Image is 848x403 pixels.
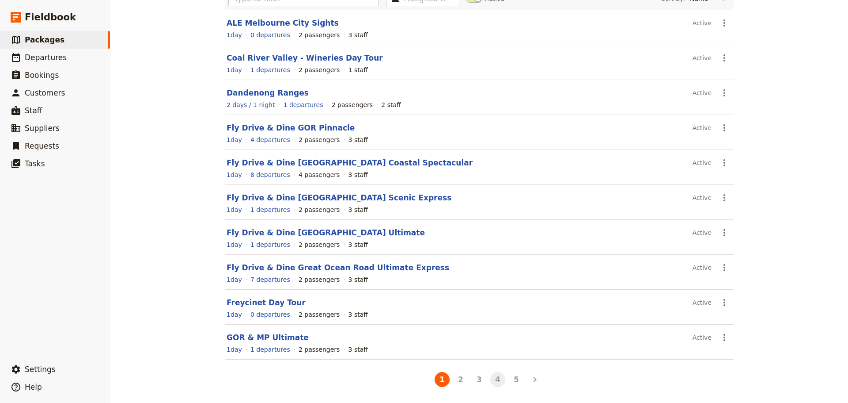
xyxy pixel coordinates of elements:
[299,240,340,249] div: 2 passengers
[332,100,373,109] div: 2 passengers
[227,66,242,73] span: 1 day
[717,85,732,100] button: Actions
[227,228,425,237] a: Fly Drive & Dine [GEOGRAPHIC_DATA] Ultimate
[250,135,290,144] a: View the departures for this package
[717,155,732,170] button: Actions
[25,106,42,115] span: Staff
[435,372,450,387] button: 1
[227,275,242,284] a: View the itinerary for this package
[717,120,732,135] button: Actions
[25,365,56,374] span: Settings
[348,170,368,179] div: 3 staff
[250,275,290,284] a: View the departures for this package
[227,263,449,272] a: Fly Drive & Dine Great Ocean Road Ultimate Express
[348,345,368,354] div: 3 staff
[490,372,505,387] button: 4
[250,170,290,179] a: View the departures for this package
[227,54,383,62] a: Coal River Valley - Wineries Day Tour
[299,310,340,319] div: 2 passengers
[227,65,242,74] a: View the itinerary for this package
[693,85,712,100] div: Active
[693,190,712,205] div: Active
[717,295,732,310] button: Actions
[299,205,340,214] div: 2 passengers
[250,240,290,249] a: View the departures for this package
[227,193,451,202] a: Fly Drive & Dine [GEOGRAPHIC_DATA] Scenic Express
[227,346,242,353] span: 1 day
[227,170,242,179] a: View the itinerary for this package
[693,225,712,240] div: Active
[227,31,242,39] a: View the itinerary for this package
[227,136,242,143] span: 1 day
[227,205,242,214] a: View the itinerary for this package
[693,155,712,170] div: Active
[250,31,290,39] a: View the departures for this package
[693,330,712,345] div: Active
[25,53,67,62] span: Departures
[227,241,242,248] span: 1 day
[227,158,473,167] a: Fly Drive & Dine [GEOGRAPHIC_DATA] Coastal Spectacular
[527,372,542,387] button: Next
[348,240,368,249] div: 3 staff
[250,65,290,74] a: View the departures for this package
[227,276,242,283] span: 1 day
[299,170,340,179] div: 4 passengers
[299,275,340,284] div: 2 passengers
[348,310,368,319] div: 3 staff
[227,240,242,249] a: View the itinerary for this package
[25,71,59,80] span: Bookings
[348,275,368,284] div: 3 staff
[227,333,309,342] a: GOR & MP Ultimate
[299,135,340,144] div: 2 passengers
[25,35,64,44] span: Packages
[717,330,732,345] button: Actions
[227,206,242,213] span: 1 day
[284,100,323,109] a: View the departures for this package
[227,31,242,38] span: 1 day
[250,310,290,319] a: View the departures for this package
[299,345,340,354] div: 2 passengers
[25,383,42,391] span: Help
[227,171,242,178] span: 1 day
[348,135,368,144] div: 3 staff
[693,295,712,310] div: Active
[693,120,712,135] div: Active
[381,100,401,109] div: 2 staff
[227,100,275,109] a: View the itinerary for this package
[299,65,340,74] div: 2 passengers
[227,310,242,319] a: View the itinerary for this package
[227,123,355,132] a: Fly Drive & Dine GOR Pinnacle
[250,205,290,214] a: View the departures for this package
[227,19,339,27] a: ALE Melbourne City Sights
[227,345,242,354] a: View the itinerary for this package
[227,311,242,318] span: 1 day
[227,101,275,108] span: 2 days / 1 night
[25,142,59,150] span: Requests
[717,225,732,240] button: Actions
[25,124,60,133] span: Suppliers
[25,88,65,97] span: Customers
[717,260,732,275] button: Actions
[414,370,544,389] ul: Pagination
[227,88,309,97] a: Dandenong Ranges
[227,298,306,307] a: Freycinet Day Tour
[472,372,487,387] button: 3
[509,372,524,387] button: 5
[717,50,732,65] button: Actions
[693,50,712,65] div: Active
[717,15,732,31] button: Actions
[348,205,368,214] div: 3 staff
[348,65,368,74] div: 1 staff
[250,345,290,354] a: View the departures for this package
[25,159,45,168] span: Tasks
[299,31,340,39] div: 2 passengers
[227,135,242,144] a: View the itinerary for this package
[717,190,732,205] button: Actions
[693,15,712,31] div: Active
[348,31,368,39] div: 3 staff
[453,372,468,387] button: 2
[693,260,712,275] div: Active
[25,11,76,24] span: Fieldbook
